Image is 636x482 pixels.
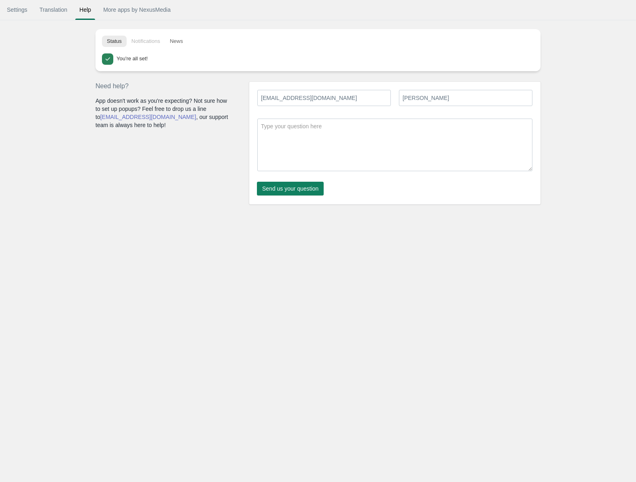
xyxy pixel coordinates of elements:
[3,2,32,17] a: Settings
[100,114,196,120] a: [EMAIL_ADDRESS][DOMAIN_NAME]
[95,83,129,89] span: Need help?
[102,36,127,47] button: Status
[117,53,532,63] div: You're all set!
[36,2,72,17] a: Translation
[257,90,391,106] input: Email
[165,36,188,47] button: News
[95,97,233,129] p: App doesn't work as you're expecting? Not sure how to set up popups? Feel free to drop us a line ...
[399,90,532,106] input: name
[257,182,324,195] button: Send us your question
[99,2,175,17] a: More apps by NexusMedia
[262,185,318,192] span: Send us your question
[75,2,95,17] a: Help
